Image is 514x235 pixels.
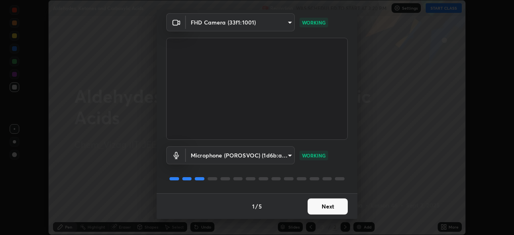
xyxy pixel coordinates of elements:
[186,146,295,164] div: FHD Camera (33f1:1001)
[186,13,295,31] div: FHD Camera (33f1:1001)
[302,19,326,26] p: WORKING
[252,202,255,210] h4: 1
[255,202,258,210] h4: /
[302,152,326,159] p: WORKING
[308,198,348,215] button: Next
[259,202,262,210] h4: 5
